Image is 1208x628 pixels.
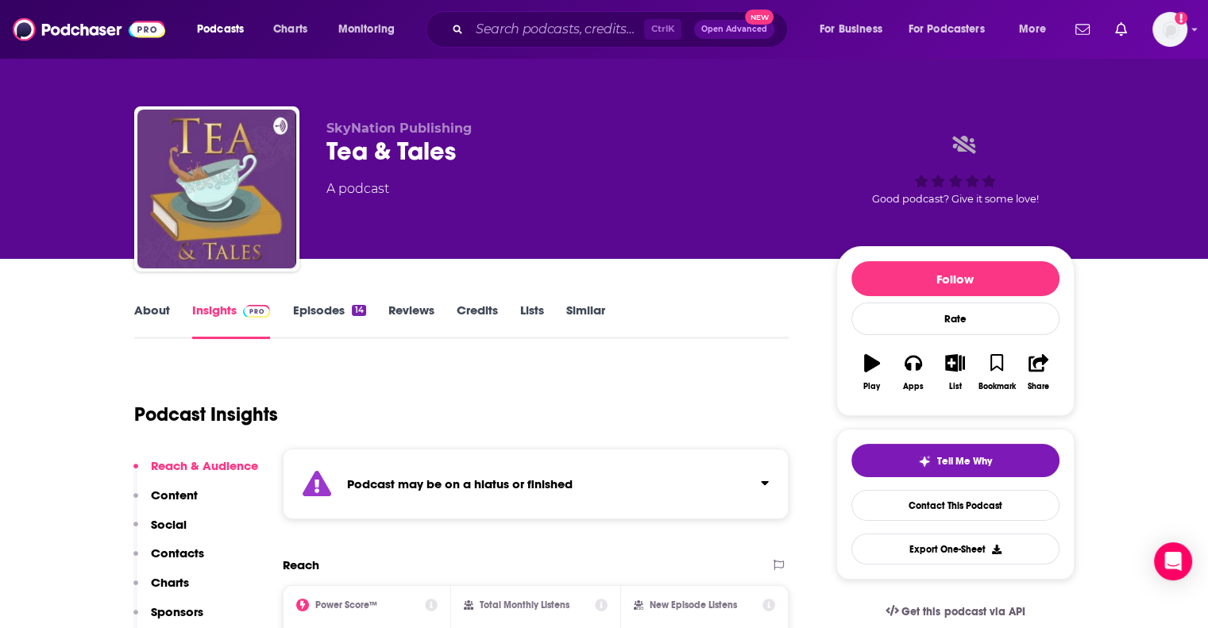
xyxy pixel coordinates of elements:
[186,17,264,42] button: open menu
[283,449,789,519] section: Click to expand status details
[243,305,271,318] img: Podchaser Pro
[976,344,1017,401] button: Bookmark
[863,382,880,391] div: Play
[937,455,992,468] span: Tell Me Why
[283,557,319,572] h2: Reach
[851,534,1059,564] button: Export One-Sheet
[644,19,681,40] span: Ctrl K
[1152,12,1187,47] span: Logged in as eringalloway
[151,575,189,590] p: Charts
[338,18,395,40] span: Monitoring
[520,302,544,339] a: Lists
[872,193,1039,205] span: Good podcast? Give it some love!
[1109,16,1133,43] a: Show notifications dropdown
[133,575,189,604] button: Charts
[745,10,774,25] span: New
[192,302,271,339] a: InsightsPodchaser Pro
[851,444,1059,477] button: tell me why sparkleTell Me Why
[918,455,931,468] img: tell me why sparkle
[1017,344,1059,401] button: Share
[457,302,498,339] a: Credits
[263,17,317,42] a: Charts
[650,599,737,611] h2: New Episode Listens
[949,382,962,391] div: List
[480,599,569,611] h2: Total Monthly Listens
[273,18,307,40] span: Charts
[133,458,258,487] button: Reach & Audience
[292,302,365,339] a: Episodes14
[469,17,644,42] input: Search podcasts, credits, & more...
[1019,18,1046,40] span: More
[851,302,1059,335] div: Rate
[326,179,389,198] div: A podcast
[151,545,204,561] p: Contacts
[694,20,774,39] button: Open AdvancedNew
[898,17,1008,42] button: open menu
[133,487,198,517] button: Content
[851,344,893,401] button: Play
[315,599,377,611] h2: Power Score™
[1152,12,1187,47] img: User Profile
[836,121,1075,219] div: Good podcast? Give it some love!
[820,18,882,40] span: For Business
[151,604,203,619] p: Sponsors
[893,344,934,401] button: Apps
[133,517,187,546] button: Social
[1154,542,1192,580] div: Open Intercom Messenger
[978,382,1015,391] div: Bookmark
[347,476,573,491] strong: Podcast may be on a hiatus or finished
[851,490,1059,521] a: Contact This Podcast
[13,14,165,44] img: Podchaser - Follow, Share and Rate Podcasts
[151,517,187,532] p: Social
[1175,12,1187,25] svg: Add a profile image
[909,18,985,40] span: For Podcasters
[134,302,170,339] a: About
[151,487,198,503] p: Content
[903,382,924,391] div: Apps
[137,110,296,268] img: Tea & Tales
[441,11,803,48] div: Search podcasts, credits, & more...
[701,25,767,33] span: Open Advanced
[326,121,472,136] span: SkyNation Publishing
[934,344,975,401] button: List
[151,458,258,473] p: Reach & Audience
[851,261,1059,296] button: Follow
[1152,12,1187,47] button: Show profile menu
[1028,382,1049,391] div: Share
[1008,17,1066,42] button: open menu
[133,545,204,575] button: Contacts
[809,17,902,42] button: open menu
[901,605,1025,618] span: Get this podcast via API
[352,305,365,316] div: 14
[197,18,244,40] span: Podcasts
[388,302,434,339] a: Reviews
[566,302,605,339] a: Similar
[134,403,278,426] h1: Podcast Insights
[327,17,415,42] button: open menu
[1069,16,1096,43] a: Show notifications dropdown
